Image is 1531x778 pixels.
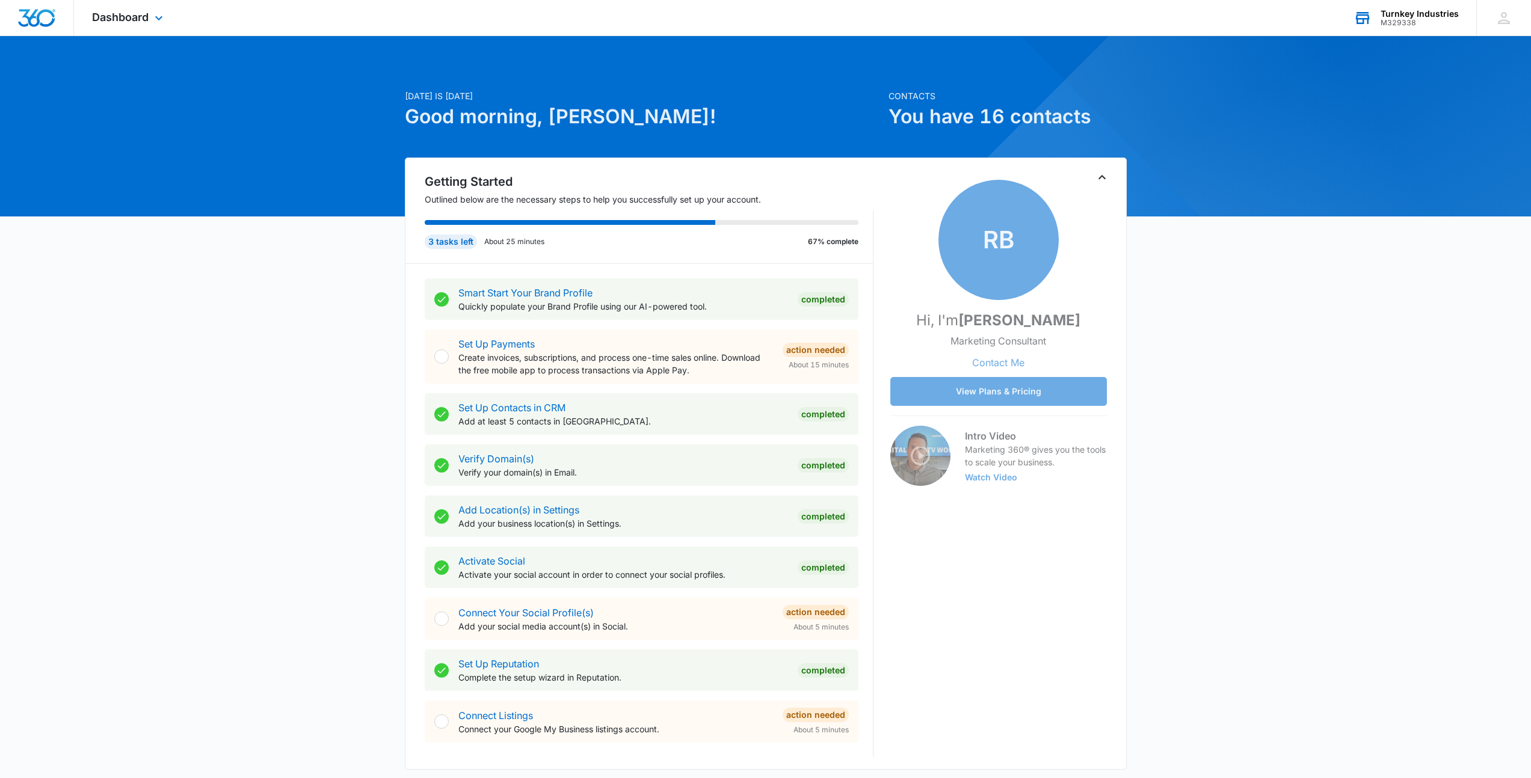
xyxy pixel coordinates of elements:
[798,407,849,421] div: Completed
[798,560,849,575] div: Completed
[890,377,1107,406] button: View Plans & Pricing
[458,504,579,516] a: Add Location(s) in Settings
[789,360,849,370] span: About 15 minutes
[1381,9,1459,19] div: account name
[92,11,149,23] span: Dashboard
[458,287,593,299] a: Smart Start Your Brand Profile
[484,236,544,247] p: About 25 minutes
[783,343,849,357] div: Action Needed
[960,348,1037,377] button: Contact Me
[458,517,788,530] p: Add your business location(s) in Settings.
[425,173,873,191] h2: Getting Started
[783,605,849,619] div: Action Needed
[425,193,873,206] p: Outlined below are the necessary steps to help you successfully set up your account.
[965,473,1017,482] button: Watch Video
[458,466,788,479] p: Verify your domain(s) in Email.
[458,300,788,313] p: Quickly populate your Brand Profile using our AI-powered tool.
[458,555,525,567] a: Activate Social
[798,663,849,678] div: Completed
[965,443,1107,468] p: Marketing 360® gives you the tools to scale your business.
[458,607,594,619] a: Connect Your Social Profile(s)
[458,620,773,633] p: Add your social media account(s) in Social.
[1095,170,1109,185] button: Toggle Collapse
[458,453,534,465] a: Verify Domain(s)
[458,671,788,684] p: Complete the setup wizard in Reputation.
[458,658,539,670] a: Set Up Reputation
[458,402,565,414] a: Set Up Contacts in CRM
[425,234,477,249] div: 3 tasks left
[458,338,535,350] a: Set Up Payments
[783,708,849,722] div: Action Needed
[798,458,849,473] div: Completed
[950,334,1046,348] p: Marketing Consultant
[965,429,1107,443] h3: Intro Video
[458,709,533,721] a: Connect Listings
[958,311,1080,329] strong: [PERSON_NAME]
[458,723,773,735] p: Connect your Google My Business listings account.
[889,102,1127,131] h1: You have 16 contacts
[793,622,849,633] span: About 5 minutes
[458,351,773,376] p: Create invoices, subscriptions, and process one-time sales online. Download the free mobile app t...
[1381,19,1459,27] div: account id
[890,426,950,486] img: Intro Video
[938,180,1059,300] span: RB
[405,102,881,131] h1: Good morning, [PERSON_NAME]!
[458,415,788,427] p: Add at least 5 contacts in [GEOGRAPHIC_DATA].
[916,310,1080,331] p: Hi, I'm
[793,724,849,735] span: About 5 minutes
[405,90,881,102] p: [DATE] is [DATE]
[798,509,849,524] div: Completed
[798,292,849,307] div: Completed
[808,236,858,247] p: 67% complete
[889,90,1127,102] p: Contacts
[458,568,788,581] p: Activate your social account in order to connect your social profiles.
